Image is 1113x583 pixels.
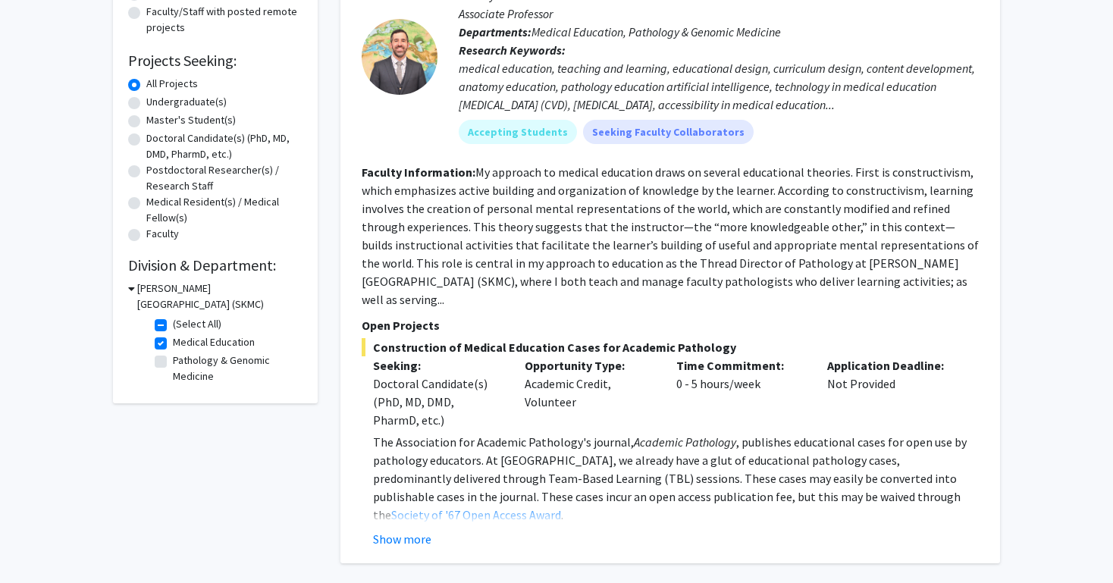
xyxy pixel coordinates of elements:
div: Academic Credit, Volunteer [513,356,665,429]
label: Master's Student(s) [146,112,236,128]
fg-read-more: My approach to medical education draws on several educational theories. First is constructivism, ... [362,165,979,307]
b: Departments: [459,24,531,39]
label: Doctoral Candidate(s) (PhD, MD, DMD, PharmD, etc.) [146,130,303,162]
span: Medical Education, Pathology & Genomic Medicine [531,24,781,39]
p: Open Projects [362,316,979,334]
div: Doctoral Candidate(s) (PhD, MD, DMD, PharmD, etc.) [373,375,502,429]
p: Seeking: [373,356,502,375]
iframe: Chat [11,515,64,572]
b: Research Keywords: [459,42,566,58]
mat-chip: Seeking Faculty Collaborators [583,120,754,144]
p: Opportunity Type: [525,356,654,375]
label: Medical Resident(s) / Medical Fellow(s) [146,194,303,226]
p: Application Deadline: [827,356,956,375]
b: Faculty Information: [362,165,475,180]
h3: [PERSON_NAME][GEOGRAPHIC_DATA] (SKMC) [137,281,303,312]
span: Construction of Medical Education Cases for Academic Pathology [362,338,979,356]
label: (Select All) [173,316,221,332]
label: Medical Education [173,334,255,350]
label: All Projects [146,76,198,92]
label: Faculty [146,226,179,242]
label: Undergraduate(s) [146,94,227,110]
label: Faculty/Staff with posted remote projects [146,4,303,36]
p: The Association for Academic Pathology's journal, , publishes educational cases for open use by p... [373,433,979,524]
a: Society of '67 Open Access Award [391,507,561,522]
div: 0 - 5 hours/week [665,356,817,429]
div: medical education, teaching and learning, educational design, curriculum design, content developm... [459,59,979,114]
p: Time Commitment: [676,356,805,375]
em: Academic Pathology [634,434,736,450]
mat-chip: Accepting Students [459,120,577,144]
label: Pathology & Genomic Medicine [173,353,299,384]
label: Postdoctoral Researcher(s) / Research Staff [146,162,303,194]
button: Show more [373,530,431,548]
p: Associate Professor [459,5,979,23]
div: Not Provided [816,356,967,429]
h2: Projects Seeking: [128,52,303,70]
h2: Division & Department: [128,256,303,274]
